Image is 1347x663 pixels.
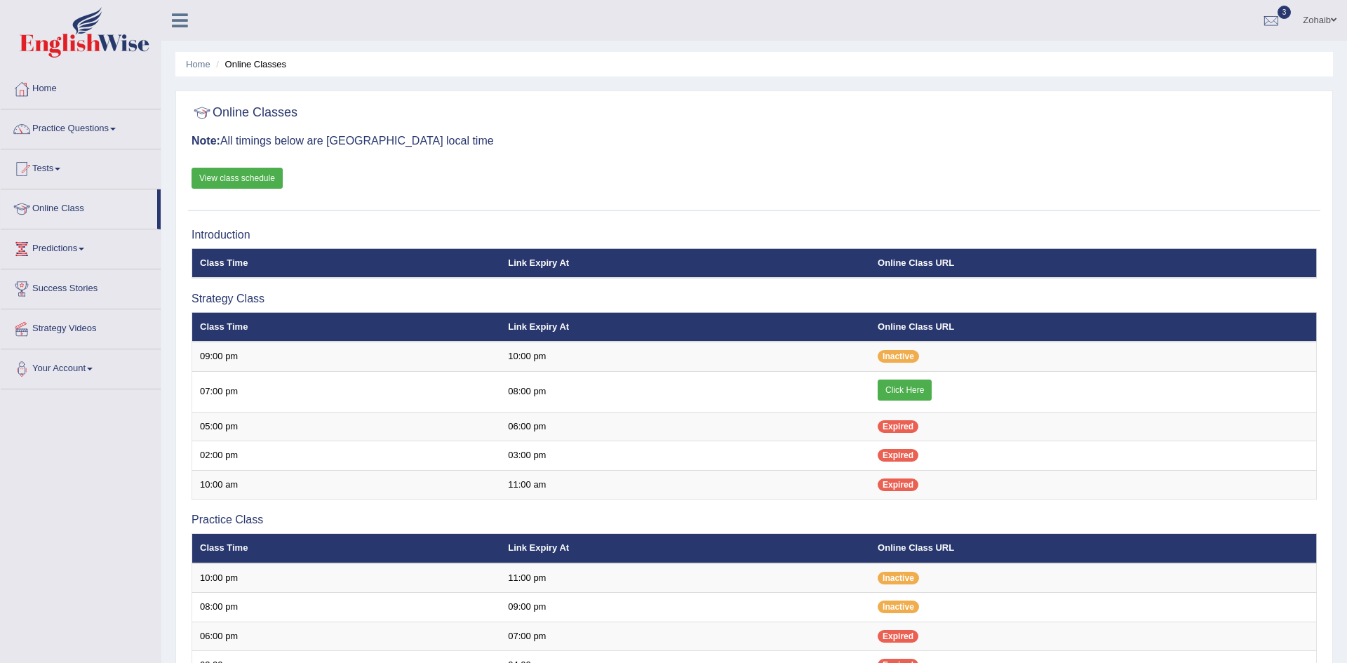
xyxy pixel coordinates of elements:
span: Expired [878,420,918,433]
td: 05:00 pm [192,412,501,441]
h2: Online Classes [192,102,297,123]
td: 03:00 pm [500,441,870,471]
a: Home [186,59,210,69]
td: 08:00 pm [500,371,870,412]
th: Class Time [192,312,501,342]
th: Class Time [192,248,501,278]
th: Link Expiry At [500,248,870,278]
td: 11:00 pm [500,563,870,593]
span: Expired [878,630,918,643]
td: 10:00 pm [500,342,870,371]
th: Link Expiry At [500,312,870,342]
td: 06:00 pm [192,622,501,651]
span: Expired [878,449,918,462]
b: Note: [192,135,220,147]
span: Inactive [878,601,919,613]
th: Online Class URL [870,534,1316,563]
a: Tests [1,149,161,185]
td: 08:00 pm [192,593,501,622]
td: 06:00 pm [500,412,870,441]
td: 09:00 pm [500,593,870,622]
a: Home [1,69,161,105]
td: 07:00 pm [192,371,501,412]
th: Link Expiry At [500,534,870,563]
a: Online Class [1,189,157,225]
th: Class Time [192,534,501,563]
td: 09:00 pm [192,342,501,371]
a: Practice Questions [1,109,161,145]
td: 10:00 pm [192,563,501,593]
th: Online Class URL [870,248,1316,278]
a: Strategy Videos [1,309,161,344]
td: 11:00 am [500,470,870,500]
a: Your Account [1,349,161,384]
li: Online Classes [213,58,286,71]
span: Inactive [878,350,919,363]
a: Click Here [878,380,932,401]
td: 02:00 pm [192,441,501,471]
h3: Introduction [192,229,1317,241]
h3: Strategy Class [192,293,1317,305]
span: 3 [1278,6,1292,19]
h3: All timings below are [GEOGRAPHIC_DATA] local time [192,135,1317,147]
span: Expired [878,478,918,491]
th: Online Class URL [870,312,1316,342]
span: Inactive [878,572,919,584]
h3: Practice Class [192,514,1317,526]
a: Success Stories [1,269,161,304]
td: 10:00 am [192,470,501,500]
td: 07:00 pm [500,622,870,651]
a: View class schedule [192,168,283,189]
a: Predictions [1,229,161,264]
